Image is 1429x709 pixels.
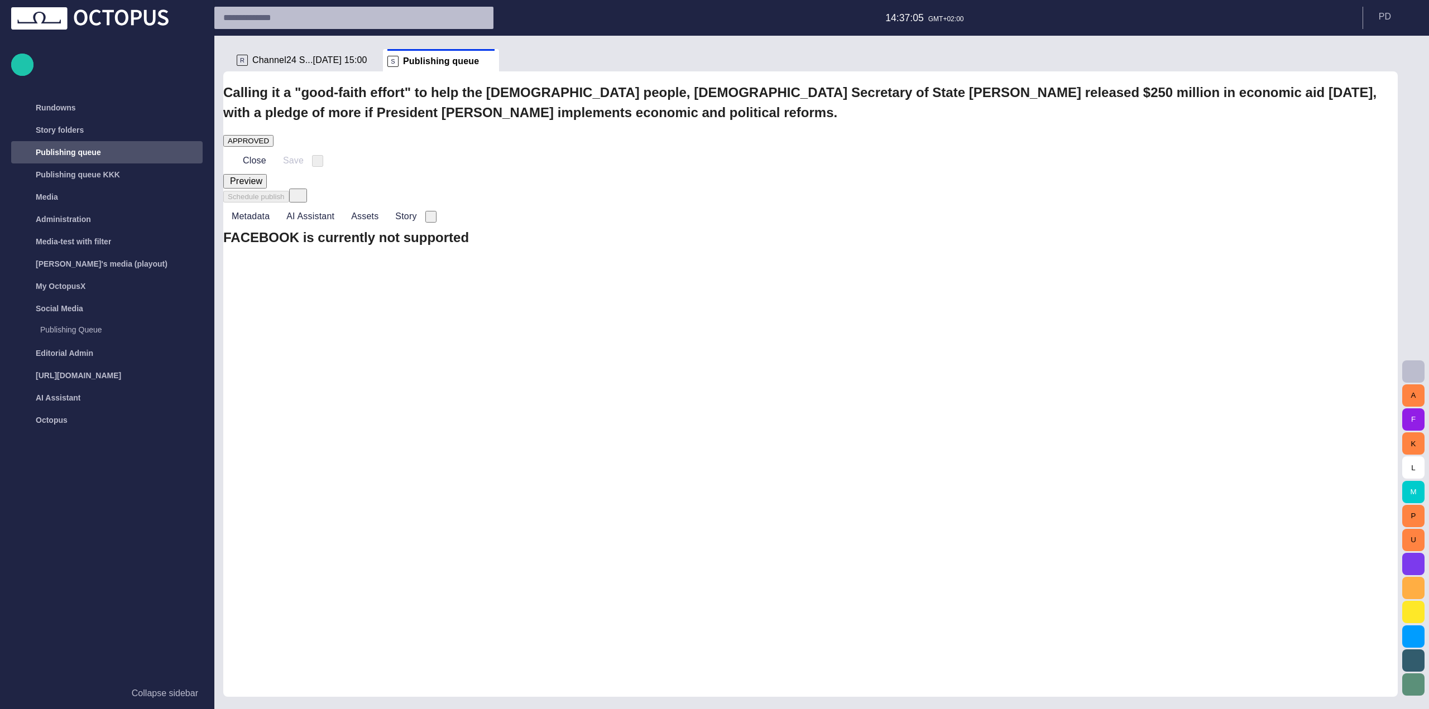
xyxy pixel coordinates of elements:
[36,147,101,158] p: Publishing queue
[1379,10,1391,23] p: P D
[1402,529,1425,551] button: U
[1402,408,1425,431] button: F
[11,682,203,705] button: Collapse sidebar
[237,55,248,66] p: R
[232,49,383,71] div: RChannel24 S...[DATE] 15:00
[11,409,203,431] div: Octopus
[11,7,169,30] img: Octopus News Room
[132,687,198,700] p: Collapse sidebar
[403,56,479,67] span: Publishing queue
[11,186,203,208] div: Media
[36,392,80,403] p: AI Assistant
[36,102,76,113] p: Rundowns
[928,14,964,24] p: GMT+02:00
[11,253,203,275] div: [PERSON_NAME]'s media (playout)
[223,206,274,226] button: Metadata
[383,49,499,71] div: SPublishing queue
[36,191,58,202] p: Media
[223,151,270,171] button: Close
[11,387,203,409] div: AI Assistant
[36,414,68,426] p: Octopus
[11,230,203,253] div: Media-test with filter
[289,189,307,202] button: select publish option
[387,206,420,226] button: Story
[1402,505,1425,527] button: P
[223,83,1398,123] h2: Calling it a "good-faith effort" to help the Egyptian people, U.S. Secretary of State John Kerry ...
[223,230,1398,245] h2: FACEBOOK is currently not supported
[223,189,1398,203] div: Button group with publish options
[387,56,399,67] p: S
[36,281,85,292] p: My OctopusX
[1402,432,1425,455] button: K
[223,191,289,202] button: Schedule publish
[1370,7,1422,27] button: PD
[36,236,111,247] p: Media-test with filter
[252,55,367,66] span: Channel24 S...[DATE] 15:00
[1402,456,1425,479] button: L
[36,169,120,180] p: Publishing queue KKK
[36,370,121,381] p: [URL][DOMAIN_NAME]
[36,124,84,136] p: Story folders
[223,135,274,147] button: APPROVED
[278,206,338,226] button: AI Assistant
[11,141,203,163] div: Publishing queue
[36,214,91,225] p: Administration
[11,97,203,431] ul: main menu
[40,324,180,335] p: Publishing Queue
[1402,481,1425,503] button: M
[1402,384,1425,407] button: A
[36,348,93,359] p: Editorial Admin
[36,303,83,314] p: Social Media
[11,364,203,387] div: [URL][DOMAIN_NAME]
[36,258,167,269] p: [PERSON_NAME]'s media (playout)
[228,137,269,145] div: APPROVED
[223,174,267,189] button: Preview
[343,206,382,226] button: Assets
[885,11,924,25] p: 14:37:05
